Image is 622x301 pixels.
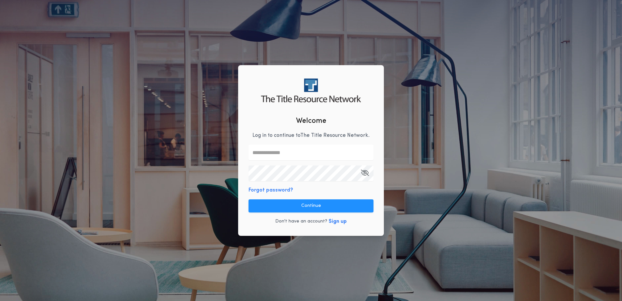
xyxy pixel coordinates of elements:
[275,218,327,225] p: Don't have an account?
[329,218,347,225] button: Sign up
[252,132,370,139] p: Log in to continue to The Title Resource Network .
[249,165,373,181] input: Open Keeper Popup
[261,79,361,102] img: logo
[296,116,326,126] h2: Welcome
[362,149,370,156] keeper-lock: Open Keeper Popup
[361,165,369,181] button: Open Keeper Popup
[249,186,293,194] button: Forgot password?
[249,199,373,212] button: Continue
